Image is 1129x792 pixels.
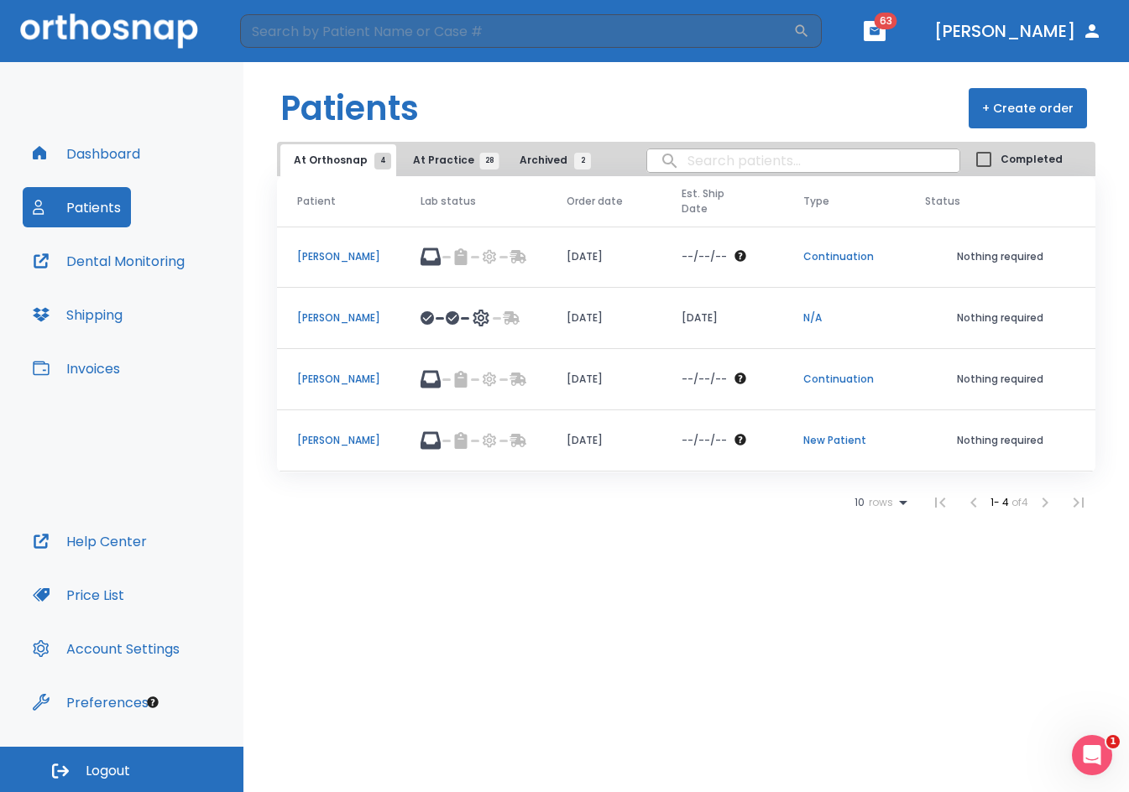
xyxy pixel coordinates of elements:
button: [PERSON_NAME] [928,16,1109,46]
button: Help Center [23,521,157,561]
td: [DATE] [546,349,661,410]
p: Nothing required [925,433,1075,448]
input: search [647,144,959,177]
p: --/--/-- [682,249,727,264]
span: Type [803,194,829,209]
span: rows [865,497,893,508]
p: --/--/-- [682,372,727,387]
span: 4 [374,153,391,169]
span: Completed [1001,152,1063,167]
p: [PERSON_NAME] [297,372,380,387]
p: Continuation [803,249,886,264]
span: At Orthosnap [294,153,383,168]
td: [DATE] [546,410,661,472]
td: [DATE] [661,288,782,349]
span: Est. Ship Date [682,186,750,216]
button: Account Settings [23,628,190,669]
h1: Patients [280,83,419,133]
div: The date will be available after approving treatment plan [682,249,762,264]
p: --/--/-- [682,433,727,448]
span: Status [925,194,960,209]
p: Nothing required [925,372,1075,387]
td: [DATE] [546,288,661,349]
input: Search by Patient Name or Case # [240,14,793,48]
span: At Practice [413,153,489,168]
p: N/A [803,310,886,326]
p: Nothing required [925,249,1075,264]
div: The date will be available after approving treatment plan [682,433,762,448]
span: Logout [86,762,130,780]
span: 2 [574,153,591,169]
span: of 4 [1011,495,1028,509]
span: 10 [855,497,865,508]
span: Archived [520,153,583,168]
span: 63 [875,13,897,29]
span: Patient [297,194,336,209]
p: [PERSON_NAME] [297,310,380,326]
img: Orthosnap [20,13,198,48]
button: Dashboard [23,133,150,174]
p: [PERSON_NAME] [297,433,380,448]
button: Preferences [23,682,159,722]
div: Tooltip anchor [145,695,160,710]
button: + Create order [969,88,1087,128]
button: Invoices [23,348,130,388]
span: Order date [567,194,623,209]
div: The date will be available after approving treatment plan [682,372,762,387]
button: Dental Monitoring [23,241,195,281]
span: 28 [480,153,499,169]
span: Lab status [421,194,476,209]
button: Price List [23,575,134,615]
p: [PERSON_NAME] [297,249,380,264]
span: 1 - 4 [990,495,1011,509]
iframe: Intercom live chat [1072,735,1112,775]
div: tabs [280,144,599,176]
span: 1 [1106,735,1120,748]
button: Patients [23,187,131,227]
button: Shipping [23,294,133,335]
p: New Patient [803,433,886,448]
p: Continuation [803,372,886,387]
td: [DATE] [546,227,661,288]
p: Nothing required [925,310,1075,326]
